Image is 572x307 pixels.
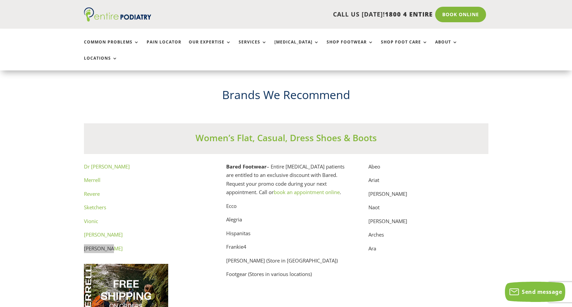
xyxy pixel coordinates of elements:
a: [PERSON_NAME] [84,245,123,252]
p: [PERSON_NAME] (Store in [GEOGRAPHIC_DATA]) [226,256,346,270]
p: Arches [368,231,488,244]
a: Book Online [435,7,486,22]
p: Footgear (Stores in various locations) [226,270,346,279]
p: – Entire [MEDICAL_DATA] patients are entitled to an exclusive discount with Bared. Request your p... [226,162,346,202]
a: About [435,40,458,54]
a: [PERSON_NAME] [84,231,123,238]
p: [PERSON_NAME] [368,190,488,204]
p: [PERSON_NAME] [368,217,488,231]
a: Pain Locator [147,40,181,54]
span: 1800 4 ENTIRE [385,10,433,18]
p: Alegria [226,215,346,229]
img: logo (1) [84,7,151,22]
a: Dr [PERSON_NAME] [84,163,130,170]
a: Revere [84,190,100,197]
p: Ecco [226,202,346,216]
a: [MEDICAL_DATA] [274,40,319,54]
p: Abeo [368,162,488,176]
a: Shop Foot Care [381,40,428,54]
a: Common Problems [84,40,139,54]
a: Shop Footwear [327,40,373,54]
a: Vionic [84,218,98,224]
a: Sketchers [84,204,106,211]
a: book an appointment online [274,189,340,195]
a: Our Expertise [189,40,231,54]
a: Services [239,40,267,54]
a: Locations [84,56,118,70]
h3: Women’s Flat, Casual, Dress Shoes & Boots [84,132,488,147]
strong: Bared Footwear [226,163,267,170]
p: Hispanitas [226,229,346,243]
p: Ariat [368,176,488,190]
p: CALL US [DATE]! [177,10,433,19]
a: Merrell [84,177,100,183]
p: Frankie4 [226,243,346,256]
span: Send message [522,288,562,296]
button: Send message [505,282,565,302]
p: Ara [368,244,488,253]
a: Entire Podiatry [84,16,151,23]
h2: Brands We Recommend [84,87,488,106]
p: Naot [368,203,488,217]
